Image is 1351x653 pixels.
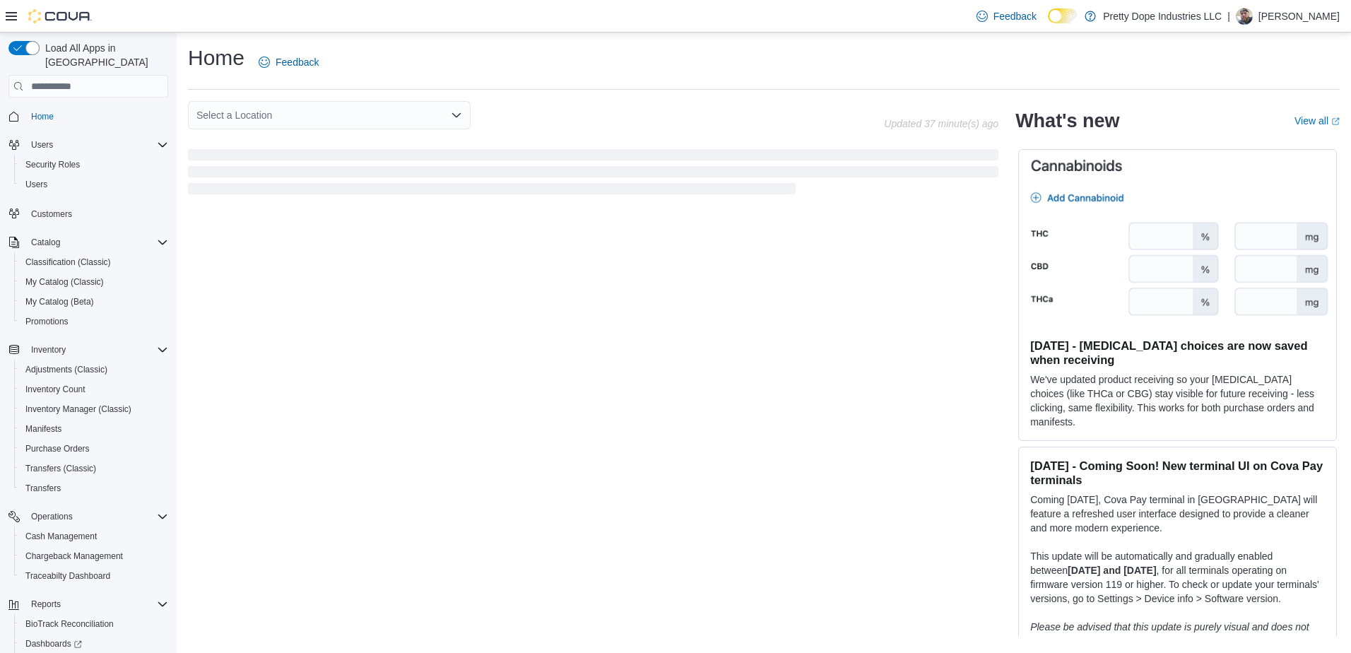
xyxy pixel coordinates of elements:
button: Reports [25,596,66,613]
span: Purchase Orders [25,443,90,454]
button: Open list of options [451,110,462,121]
span: Cash Management [25,531,97,542]
strong: [DATE] and [DATE] [1068,565,1156,576]
span: Adjustments (Classic) [20,361,168,378]
button: BioTrack Reconciliation [14,614,174,634]
p: This update will be automatically and gradually enabled between , for all terminals operating on ... [1030,549,1325,606]
span: Manifests [20,420,168,437]
span: Inventory Manager (Classic) [25,404,131,415]
input: Dark Mode [1048,8,1078,23]
span: Catalog [31,237,60,248]
button: Security Roles [14,155,174,175]
span: Promotions [25,316,69,327]
p: [PERSON_NAME] [1258,8,1340,25]
button: Transfers (Classic) [14,459,174,478]
span: Home [31,111,54,122]
span: My Catalog (Classic) [20,273,168,290]
span: Chargeback Management [20,548,168,565]
span: Security Roles [25,159,80,170]
span: Customers [31,208,72,220]
em: Please be advised that this update is purely visual and does not impact payment functionality. [1030,621,1309,647]
button: Inventory Count [14,380,174,399]
a: Manifests [20,420,67,437]
span: Inventory Manager (Classic) [20,401,168,418]
a: Transfers (Classic) [20,460,102,477]
a: Feedback [253,48,324,76]
a: My Catalog (Classic) [20,273,110,290]
span: My Catalog (Classic) [25,276,104,288]
span: Promotions [20,313,168,330]
span: Inventory Count [20,381,168,398]
span: My Catalog (Beta) [25,296,94,307]
span: Reports [31,599,61,610]
span: BioTrack Reconciliation [20,616,168,633]
span: Dark Mode [1048,23,1049,24]
span: Operations [25,508,168,525]
div: Justin Jeffers [1236,8,1253,25]
span: Inventory [25,341,168,358]
span: Users [25,179,47,190]
button: Inventory [25,341,71,358]
span: My Catalog (Beta) [20,293,168,310]
a: Chargeback Management [20,548,129,565]
span: Operations [31,511,73,522]
a: Inventory Count [20,381,91,398]
span: Customers [25,204,168,222]
button: Traceabilty Dashboard [14,566,174,586]
span: Transfers (Classic) [25,463,96,474]
button: Operations [25,508,78,525]
span: Home [25,107,168,125]
span: Dashboards [20,635,168,652]
span: Load All Apps in [GEOGRAPHIC_DATA] [40,41,168,69]
a: Cash Management [20,528,102,545]
button: Transfers [14,478,174,498]
a: My Catalog (Beta) [20,293,100,310]
p: Updated 37 minute(s) ago [884,118,998,129]
button: Cash Management [14,526,174,546]
button: Catalog [3,233,174,252]
h3: [DATE] - Coming Soon! New terminal UI on Cova Pay terminals [1030,459,1325,487]
span: Dashboards [25,638,82,649]
button: Classification (Classic) [14,252,174,272]
button: Inventory [3,340,174,360]
span: BioTrack Reconciliation [25,618,114,630]
span: Users [31,139,53,151]
a: View allExternal link [1294,115,1340,127]
img: Cova [28,9,92,23]
a: Dashboards [20,635,88,652]
button: Chargeback Management [14,546,174,566]
span: Feedback [276,55,319,69]
a: Home [25,108,59,125]
button: Manifests [14,419,174,439]
h3: [DATE] - [MEDICAL_DATA] choices are now saved when receiving [1030,339,1325,367]
p: | [1227,8,1230,25]
p: We've updated product receiving so your [MEDICAL_DATA] choices (like THCa or CBG) stay visible fo... [1030,372,1325,429]
span: Inventory [31,344,66,355]
button: My Catalog (Beta) [14,292,174,312]
button: Operations [3,507,174,526]
p: Pretty Dope Industries LLC [1103,8,1222,25]
span: Feedback [993,9,1037,23]
span: Users [25,136,168,153]
span: Manifests [25,423,61,435]
a: BioTrack Reconciliation [20,616,119,633]
span: Traceabilty Dashboard [25,570,110,582]
button: Users [14,175,174,194]
a: Users [20,176,53,193]
button: My Catalog (Classic) [14,272,174,292]
span: Traceabilty Dashboard [20,567,168,584]
p: Coming [DATE], Cova Pay terminal in [GEOGRAPHIC_DATA] will feature a refreshed user interface des... [1030,493,1325,535]
span: Transfers (Classic) [20,460,168,477]
a: Purchase Orders [20,440,95,457]
button: Reports [3,594,174,614]
a: Transfers [20,480,66,497]
span: Purchase Orders [20,440,168,457]
span: Cash Management [20,528,168,545]
span: Classification (Classic) [20,254,168,271]
h1: Home [188,44,244,72]
span: Users [20,176,168,193]
span: Reports [25,596,168,613]
span: Chargeback Management [25,551,123,562]
button: Users [3,135,174,155]
span: Transfers [25,483,61,494]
